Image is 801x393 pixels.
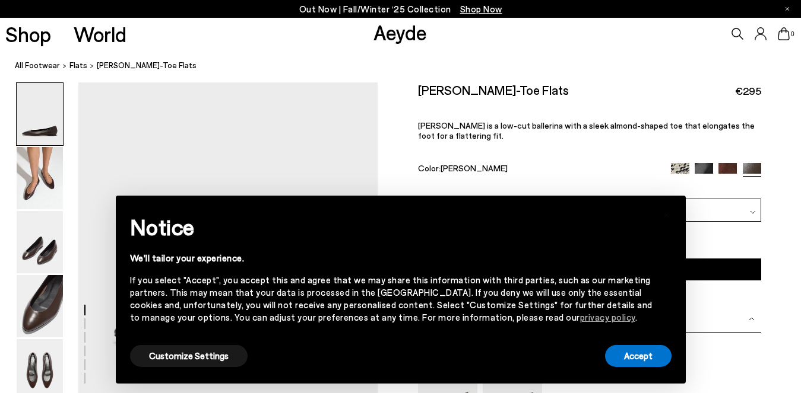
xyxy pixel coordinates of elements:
button: Accept [605,345,672,367]
a: World [74,24,126,44]
h2: [PERSON_NAME]-Toe Flats [418,82,569,97]
img: Ellie Almond-Toe Flats - Image 2 [17,147,63,209]
span: [PERSON_NAME] [441,163,508,173]
img: Ellie Almond-Toe Flats - Image 1 [17,83,63,145]
a: 0 [778,27,790,40]
span: flats [69,60,87,70]
img: svg%3E [750,209,756,215]
button: Customize Settings [130,345,248,367]
a: Shop [5,24,51,44]
nav: breadcrumb [15,50,801,82]
p: [PERSON_NAME] is a low-cut ballerina with a sleek almond-shaped toe that elongates the foot for a... [418,120,761,140]
a: privacy policy [580,312,635,322]
img: svg%3E [749,316,755,322]
span: [PERSON_NAME]-Toe Flats [97,59,197,72]
div: Color: [418,163,660,177]
a: All Footwear [15,59,60,72]
a: Aeyde [373,20,427,44]
p: Out Now | Fall/Winter ‘25 Collection [299,2,502,17]
img: Ellie Almond-Toe Flats - Image 4 [17,275,63,337]
span: €295 [735,84,761,98]
img: Ellie Almond-Toe Flats - Image 3 [17,211,63,273]
span: × [663,205,671,222]
span: Navigate to /collections/new-in [460,4,502,14]
h2: Notice [130,212,653,242]
div: If you select "Accept", you accept this and agree that we may share this information with third p... [130,274,653,324]
div: We'll tailor your experience. [130,252,653,264]
a: flats [69,59,87,72]
span: 0 [790,31,796,37]
button: Close this notice [653,199,681,228]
